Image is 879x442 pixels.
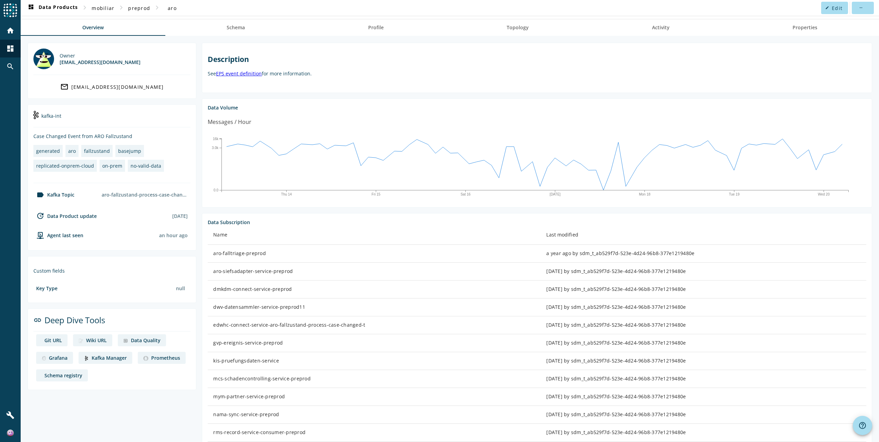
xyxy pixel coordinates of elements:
span: Properties [793,25,817,30]
text: 16k [213,137,219,141]
a: [EMAIL_ADDRESS][DOMAIN_NAME] [33,81,190,93]
div: Messages / Hour [208,118,251,126]
td: [DATE] by sdm_t_ab529f7d-523e-4d24-96b8-377e1219480e [541,316,866,334]
div: replicated-onprem-cloud [36,162,94,169]
div: Owner [60,52,141,59]
img: kafka-int [33,111,39,119]
div: aro-siefsadapter-service-preprod [213,268,535,275]
mat-icon: link [33,316,42,324]
img: dl_300960@mobi.ch [33,49,54,69]
td: [DATE] by sdm_t_ab529f7d-523e-4d24-96b8-377e1219480e [541,424,866,442]
mat-icon: chevron_right [153,3,161,12]
div: Key Type [36,285,58,292]
img: deep dive image [84,356,89,361]
div: Data Product update [33,212,97,220]
td: a year ago by sdm_t_ab529f7d-523e-4d24-96b8-377e1219480e [541,245,866,263]
div: dwv-datensammler-service-preprod11 [213,304,535,311]
div: rms-record-service-consumer-preprod [213,429,535,436]
text: [DATE] [550,192,561,196]
button: aro [161,2,183,14]
div: aro-fallzustand-process-case-changed-preprod [99,189,190,201]
div: Data Subscription [208,219,866,225]
button: Edit [821,2,848,14]
div: kis-pruefungsdaten-service [213,357,535,364]
div: [DATE] [172,213,188,219]
div: dmkdm-connect-service-preprod [213,286,535,293]
span: aro [168,5,177,11]
span: Edit [832,5,842,11]
div: Prometheus [151,355,180,361]
text: Tue 19 [729,192,740,196]
a: deep dive imageSchema registry [36,369,88,381]
text: Thu 14 [281,192,292,196]
div: agent-env-preprod [33,231,83,239]
th: Last modified [541,225,866,245]
div: Case Changed Event from ARO Fallzustand [33,133,190,139]
a: deep dive imageGit URL [36,334,68,346]
mat-icon: home [6,27,14,35]
td: [DATE] by sdm_t_ab529f7d-523e-4d24-96b8-377e1219480e [541,281,866,298]
mat-icon: search [6,62,14,71]
span: preprod [128,5,150,11]
img: deep dive image [79,338,83,343]
button: Data Products [24,2,81,14]
span: mobiliar [92,5,114,11]
div: [EMAIL_ADDRESS][DOMAIN_NAME] [71,84,164,90]
span: Data Products [27,4,78,12]
div: mym-partner-service-preprod [213,393,535,400]
text: Wed 20 [818,192,830,196]
td: [DATE] by sdm_t_ab529f7d-523e-4d24-96b8-377e1219480e [541,388,866,406]
div: null [173,282,188,294]
span: Overview [82,25,104,30]
text: Mon 18 [639,192,651,196]
a: deep dive imageData Quality [118,334,166,346]
td: [DATE] by sdm_t_ab529f7d-523e-4d24-96b8-377e1219480e [541,263,866,281]
button: mobiliar [89,2,117,14]
div: aro [68,148,76,154]
td: [DATE] by sdm_t_ab529f7d-523e-4d24-96b8-377e1219480e [541,406,866,424]
div: kafka-int [33,110,190,127]
div: Kafka Manager [92,355,127,361]
div: Wiki URL [86,337,107,344]
div: on-prem [102,162,122,169]
td: [DATE] by sdm_t_ab529f7d-523e-4d24-96b8-377e1219480e [541,352,866,370]
mat-icon: more_horiz [859,6,862,10]
a: EPS event definition [216,70,262,77]
text: Sat 16 [461,192,471,196]
mat-icon: help_outline [858,421,867,430]
a: deep dive imageWiki URL [73,334,112,346]
div: basejump [118,148,141,154]
div: Git URL [44,337,62,344]
a: deep dive imageKafka Manager [79,352,132,364]
div: Data Quality [131,337,161,344]
th: Name [208,225,541,245]
p: See for more information. [208,70,866,77]
mat-icon: label [36,191,44,199]
div: Agents typically reports every 15min to 1h [159,232,188,239]
td: [DATE] by sdm_t_ab529f7d-523e-4d24-96b8-377e1219480e [541,298,866,316]
img: deep dive image [123,338,128,343]
h2: Description [208,54,866,64]
img: deep dive image [143,356,148,361]
span: Schema [227,25,245,30]
mat-icon: chevron_right [117,3,125,12]
td: [DATE] by sdm_t_ab529f7d-523e-4d24-96b8-377e1219480e [541,334,866,352]
td: [DATE] by sdm_t_ab529f7d-523e-4d24-96b8-377e1219480e [541,370,866,388]
mat-icon: mail_outline [60,83,69,91]
text: Fri 15 [372,192,381,196]
div: Data Volume [208,104,866,111]
div: Deep Dive Tools [33,314,190,331]
mat-icon: dashboard [27,4,35,12]
div: Grafana [49,355,68,361]
img: fdb358a7976c2fe05fa4dfbceabfb829 [7,430,14,436]
mat-icon: chevron_right [81,3,89,12]
div: generated [36,148,60,154]
span: Activity [652,25,670,30]
mat-icon: build [6,411,14,419]
div: Schema registry [44,372,82,379]
div: gvp-ereignis-service-preprod [213,339,535,346]
div: no-valid-data [131,162,161,169]
span: Profile [368,25,384,30]
text: 0.0 [214,188,218,192]
div: mcs-schadencontrolling-service-preprod [213,375,535,382]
